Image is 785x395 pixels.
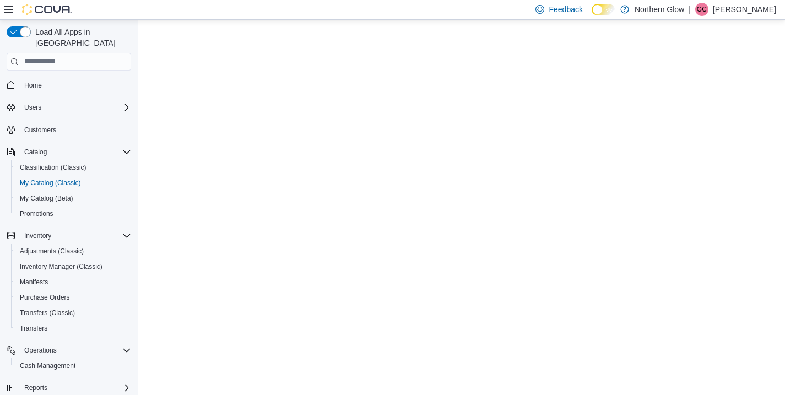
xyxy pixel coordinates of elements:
[20,381,131,394] span: Reports
[15,161,131,174] span: Classification (Classic)
[20,278,48,286] span: Manifests
[20,78,131,92] span: Home
[549,4,582,15] span: Feedback
[11,305,136,321] button: Transfers (Classic)
[20,361,75,370] span: Cash Management
[11,206,136,221] button: Promotions
[24,103,41,112] span: Users
[15,359,80,372] a: Cash Management
[2,144,136,160] button: Catalog
[11,358,136,374] button: Cash Management
[11,290,136,305] button: Purchase Orders
[2,228,136,244] button: Inventory
[24,346,57,355] span: Operations
[20,344,131,357] span: Operations
[15,322,52,335] a: Transfers
[20,123,61,137] a: Customers
[15,322,131,335] span: Transfers
[11,259,136,274] button: Inventory Manager (Classic)
[20,229,131,242] span: Inventory
[15,275,52,289] a: Manifests
[20,101,46,114] button: Users
[15,306,131,320] span: Transfers (Classic)
[20,344,61,357] button: Operations
[15,176,131,190] span: My Catalog (Classic)
[697,3,707,16] span: GC
[20,163,86,172] span: Classification (Classic)
[20,229,56,242] button: Inventory
[24,383,47,392] span: Reports
[15,306,79,320] a: Transfers (Classic)
[695,3,708,16] div: Gayle Church
[20,194,73,203] span: My Catalog (Beta)
[20,145,131,159] span: Catalog
[20,293,70,302] span: Purchase Orders
[2,100,136,115] button: Users
[11,160,136,175] button: Classification (Classic)
[15,207,58,220] a: Promotions
[15,260,107,273] a: Inventory Manager (Classic)
[15,359,131,372] span: Cash Management
[22,4,72,15] img: Cova
[15,161,91,174] a: Classification (Classic)
[24,126,56,134] span: Customers
[2,122,136,138] button: Customers
[11,274,136,290] button: Manifests
[689,3,691,16] p: |
[20,209,53,218] span: Promotions
[20,262,102,271] span: Inventory Manager (Classic)
[20,145,51,159] button: Catalog
[15,176,85,190] a: My Catalog (Classic)
[713,3,776,16] p: [PERSON_NAME]
[20,309,75,317] span: Transfers (Classic)
[24,148,47,156] span: Catalog
[20,123,131,137] span: Customers
[15,245,88,258] a: Adjustments (Classic)
[11,175,136,191] button: My Catalog (Classic)
[20,178,81,187] span: My Catalog (Classic)
[20,381,52,394] button: Reports
[2,77,136,93] button: Home
[24,231,51,240] span: Inventory
[24,81,42,90] span: Home
[20,101,131,114] span: Users
[15,275,131,289] span: Manifests
[15,192,78,205] a: My Catalog (Beta)
[15,291,74,304] a: Purchase Orders
[31,26,131,48] span: Load All Apps in [GEOGRAPHIC_DATA]
[20,324,47,333] span: Transfers
[635,3,684,16] p: Northern Glow
[15,207,131,220] span: Promotions
[592,4,615,15] input: Dark Mode
[15,260,131,273] span: Inventory Manager (Classic)
[20,79,46,92] a: Home
[15,291,131,304] span: Purchase Orders
[11,191,136,206] button: My Catalog (Beta)
[15,192,131,205] span: My Catalog (Beta)
[11,244,136,259] button: Adjustments (Classic)
[15,245,131,258] span: Adjustments (Classic)
[2,343,136,358] button: Operations
[11,321,136,336] button: Transfers
[20,247,84,256] span: Adjustments (Classic)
